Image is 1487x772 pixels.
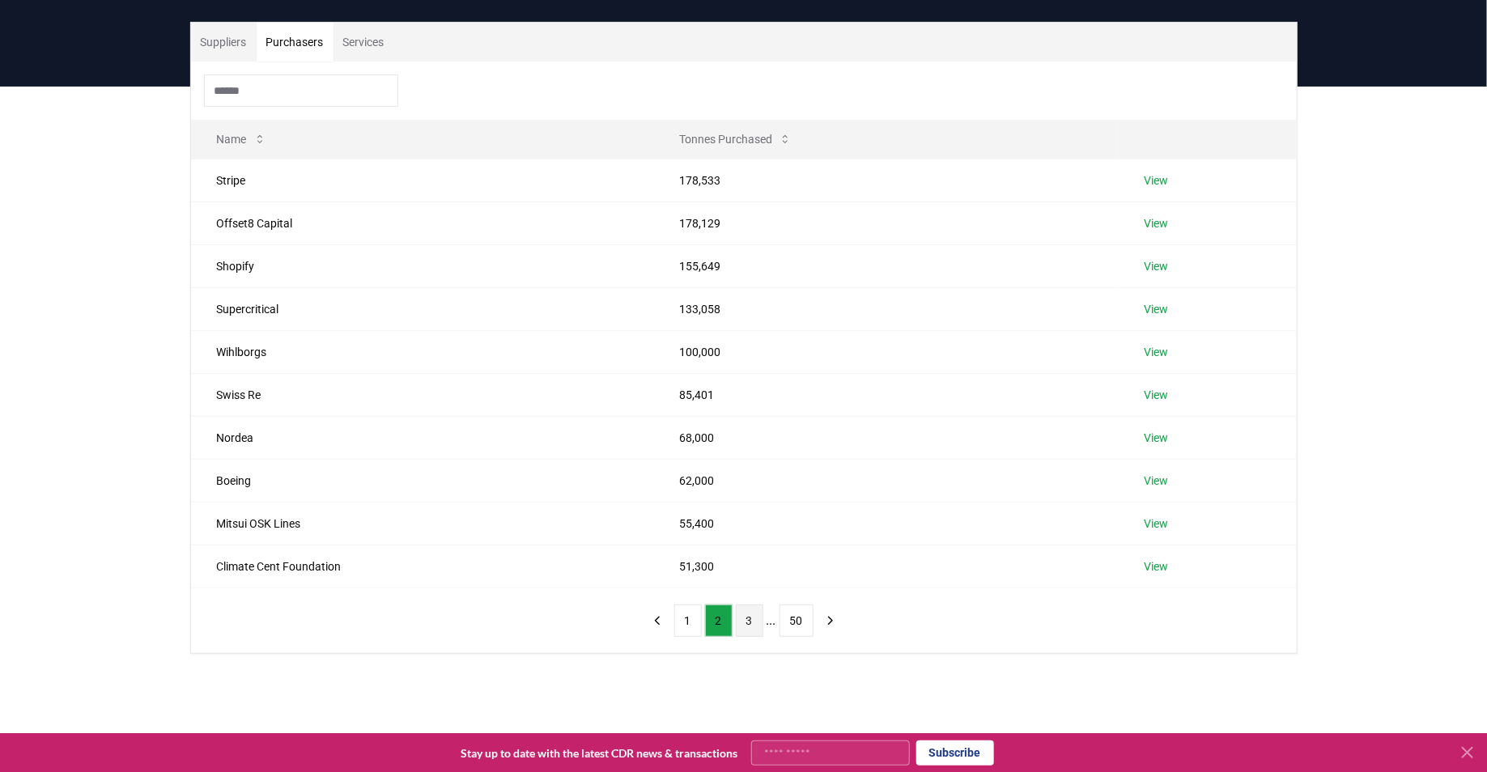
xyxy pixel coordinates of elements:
button: 50 [780,604,814,637]
td: Wihlborgs [191,330,653,373]
td: 85,401 [653,373,1118,416]
button: 3 [736,604,763,637]
td: 155,649 [653,244,1118,287]
button: Purchasers [257,23,334,62]
td: 68,000 [653,416,1118,459]
td: 133,058 [653,287,1118,330]
td: 62,000 [653,459,1118,502]
a: View [1144,301,1168,317]
button: Services [334,23,394,62]
a: View [1144,258,1168,274]
td: Stripe [191,159,653,201]
a: View [1144,387,1168,403]
a: View [1144,515,1168,532]
a: View [1144,558,1168,575]
td: Nordea [191,416,653,459]
a: View [1144,172,1168,189]
td: Swiss Re [191,373,653,416]
button: 2 [705,604,733,637]
a: View [1144,473,1168,489]
td: Mitsui OSK Lines [191,502,653,545]
button: Suppliers [191,23,257,62]
td: 100,000 [653,330,1118,373]
a: View [1144,430,1168,446]
td: Shopify [191,244,653,287]
button: 1 [674,604,702,637]
td: Offset8 Capital [191,201,653,244]
td: Boeing [191,459,653,502]
a: View [1144,215,1168,231]
td: 178,533 [653,159,1118,201]
td: 178,129 [653,201,1118,244]
li: ... [767,611,776,630]
button: Name [204,123,279,155]
button: previous page [644,604,671,637]
td: 55,400 [653,502,1118,545]
td: Supercritical [191,287,653,330]
button: Tonnes Purchased [666,123,805,155]
td: 51,300 [653,545,1118,587]
a: View [1144,344,1168,360]
button: next page [817,604,844,637]
td: Climate Cent Foundation [191,545,653,587]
